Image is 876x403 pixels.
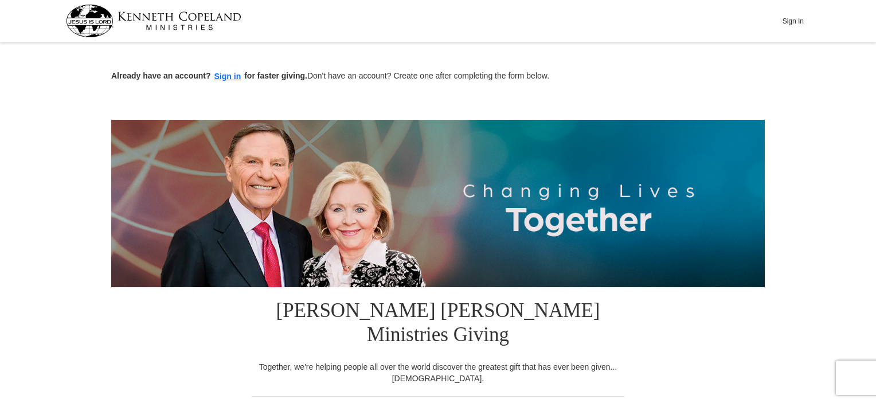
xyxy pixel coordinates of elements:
[111,71,307,80] strong: Already have an account? for faster giving.
[211,70,245,83] button: Sign in
[252,287,624,361] h1: [PERSON_NAME] [PERSON_NAME] Ministries Giving
[776,12,810,30] button: Sign In
[66,5,241,37] img: kcm-header-logo.svg
[252,361,624,384] div: Together, we're helping people all over the world discover the greatest gift that has ever been g...
[111,70,765,83] p: Don't have an account? Create one after completing the form below.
